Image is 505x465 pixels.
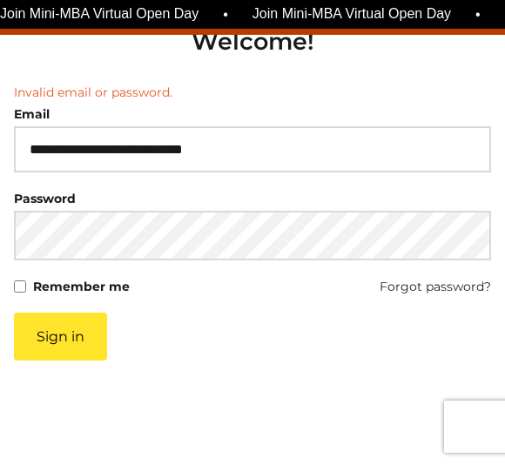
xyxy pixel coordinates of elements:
span: • [223,4,228,25]
li: Invalid email or password. [14,84,491,102]
label: Remember me [33,274,130,299]
label: Email [14,102,50,126]
button: Sign in [14,313,107,361]
h2: Welcome! [14,28,491,56]
a: Forgot password? [380,274,491,299]
span: • [475,4,481,25]
label: Password [14,186,76,211]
